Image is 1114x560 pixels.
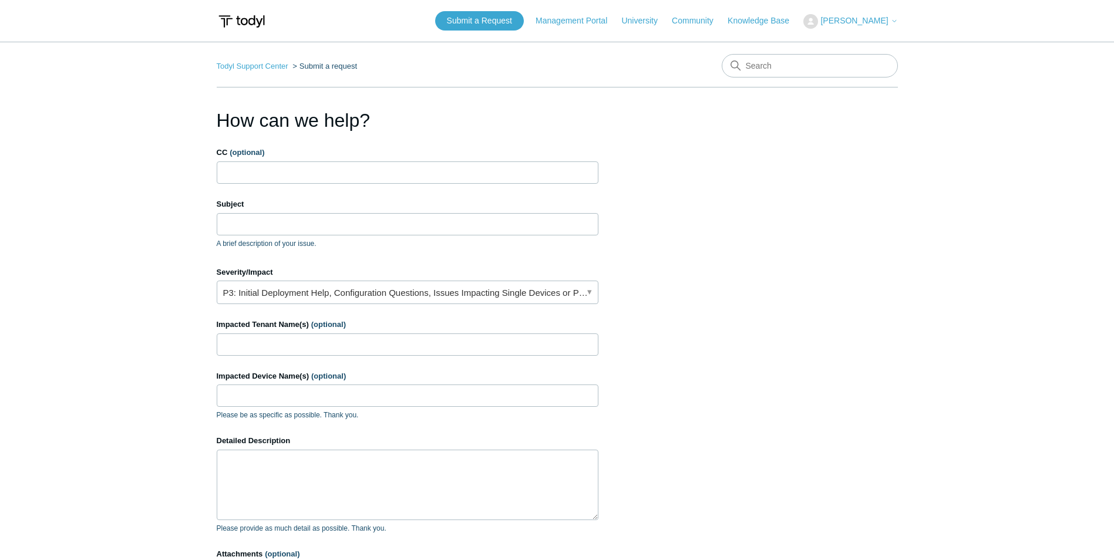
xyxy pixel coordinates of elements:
[217,106,598,134] h1: How can we help?
[311,372,346,380] span: (optional)
[217,523,598,534] p: Please provide as much detail as possible. Thank you.
[217,62,291,70] li: Todyl Support Center
[217,198,598,210] label: Subject
[217,11,267,32] img: Todyl Support Center Help Center home page
[230,148,264,157] span: (optional)
[217,319,598,330] label: Impacted Tenant Name(s)
[217,62,288,70] a: Todyl Support Center
[728,15,801,27] a: Knowledge Base
[621,15,669,27] a: University
[217,548,598,560] label: Attachments
[290,62,357,70] li: Submit a request
[536,15,619,27] a: Management Portal
[265,549,299,558] span: (optional)
[820,16,888,25] span: [PERSON_NAME]
[217,238,598,249] p: A brief description of your issue.
[217,281,598,304] a: P3: Initial Deployment Help, Configuration Questions, Issues Impacting Single Devices or Past Out...
[217,266,598,278] label: Severity/Impact
[722,54,898,77] input: Search
[311,320,346,329] span: (optional)
[217,410,598,420] p: Please be as specific as possible. Thank you.
[217,370,598,382] label: Impacted Device Name(s)
[217,147,598,158] label: CC
[672,15,725,27] a: Community
[803,14,897,29] button: [PERSON_NAME]
[217,435,598,447] label: Detailed Description
[435,11,524,31] a: Submit a Request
